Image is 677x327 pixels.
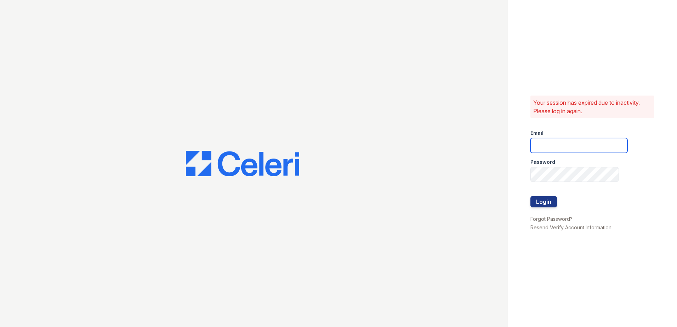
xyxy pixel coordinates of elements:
button: Login [530,196,557,207]
label: Email [530,130,544,137]
a: Resend Verify Account Information [530,224,611,230]
p: Your session has expired due to inactivity. Please log in again. [533,98,652,115]
img: CE_Logo_Blue-a8612792a0a2168367f1c8372b55b34899dd931a85d93a1a3d3e32e68fde9ad4.png [186,151,299,176]
label: Password [530,159,555,166]
a: Forgot Password? [530,216,573,222]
